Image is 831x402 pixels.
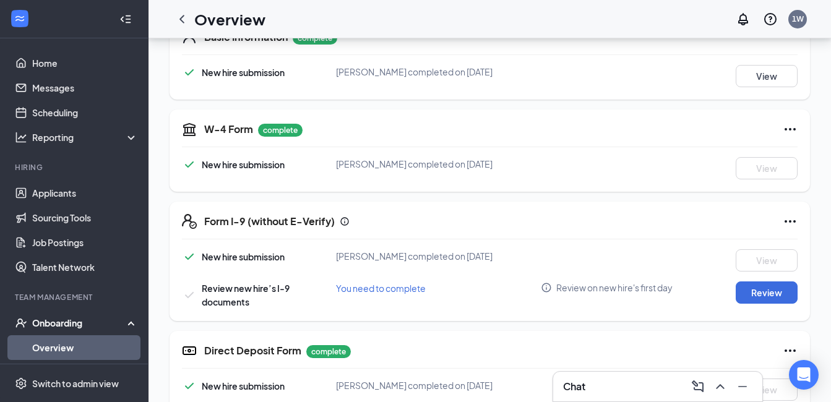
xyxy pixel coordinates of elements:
svg: Ellipses [783,214,798,229]
svg: Info [541,282,552,293]
div: Team Management [15,292,136,302]
svg: Collapse [119,13,132,25]
svg: Minimize [735,379,750,394]
svg: ChevronUp [713,379,728,394]
span: [PERSON_NAME] completed on [DATE] [336,158,493,169]
h3: Chat [563,380,585,393]
button: View [736,249,798,272]
svg: Notifications [736,12,751,27]
svg: TaxGovernmentIcon [182,122,197,137]
svg: Analysis [15,131,27,143]
span: Review new hire’s I-9 documents [202,283,290,307]
a: E-Verify [32,360,138,385]
div: Open Intercom Messenger [789,360,819,390]
svg: Settings [15,377,27,390]
div: Hiring [15,162,136,173]
svg: Ellipses [783,122,798,137]
span: New hire submission [202,67,285,78]
span: Review on new hire's first day [556,281,673,294]
p: complete [258,124,303,137]
a: Talent Network [32,255,138,280]
button: View [736,157,798,179]
div: Onboarding [32,317,127,329]
a: Messages [32,75,138,100]
a: Sourcing Tools [32,205,138,230]
svg: FormI9EVerifyIcon [182,214,197,229]
svg: WorkstreamLogo [14,12,26,25]
div: Reporting [32,131,139,143]
button: View [736,65,798,87]
div: Switch to admin view [32,377,119,390]
a: Overview [32,335,138,360]
svg: Checkmark [182,157,197,172]
button: View [736,378,798,401]
button: ChevronUp [710,377,730,396]
h5: Form I-9 (without E-Verify) [204,215,335,228]
h1: Overview [194,9,265,30]
span: You need to complete [336,283,426,294]
svg: Checkmark [182,288,197,302]
span: New hire submission [202,251,285,262]
svg: UserCheck [15,317,27,329]
h5: W-4 Form [204,122,253,136]
a: Applicants [32,181,138,205]
svg: Info [340,216,350,226]
button: ComposeMessage [688,377,708,396]
div: 1W [792,14,804,24]
span: New hire submission [202,380,285,391]
a: Job Postings [32,230,138,255]
svg: Checkmark [182,249,197,264]
svg: DirectDepositIcon [182,343,197,358]
a: Home [32,51,138,75]
span: [PERSON_NAME] completed on [DATE] [336,380,493,391]
button: Minimize [733,377,752,396]
svg: ComposeMessage [691,379,705,394]
h5: Direct Deposit Form [204,344,301,357]
span: [PERSON_NAME] completed on [DATE] [336,66,493,77]
svg: Checkmark [182,65,197,80]
span: [PERSON_NAME] completed on [DATE] [336,250,493,262]
svg: QuestionInfo [763,12,778,27]
svg: Ellipses [783,343,798,358]
span: New hire submission [202,159,285,170]
a: Scheduling [32,100,138,125]
button: Review [736,281,798,304]
svg: Checkmark [182,378,197,393]
p: complete [306,345,351,358]
svg: ChevronLeft [174,12,189,27]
